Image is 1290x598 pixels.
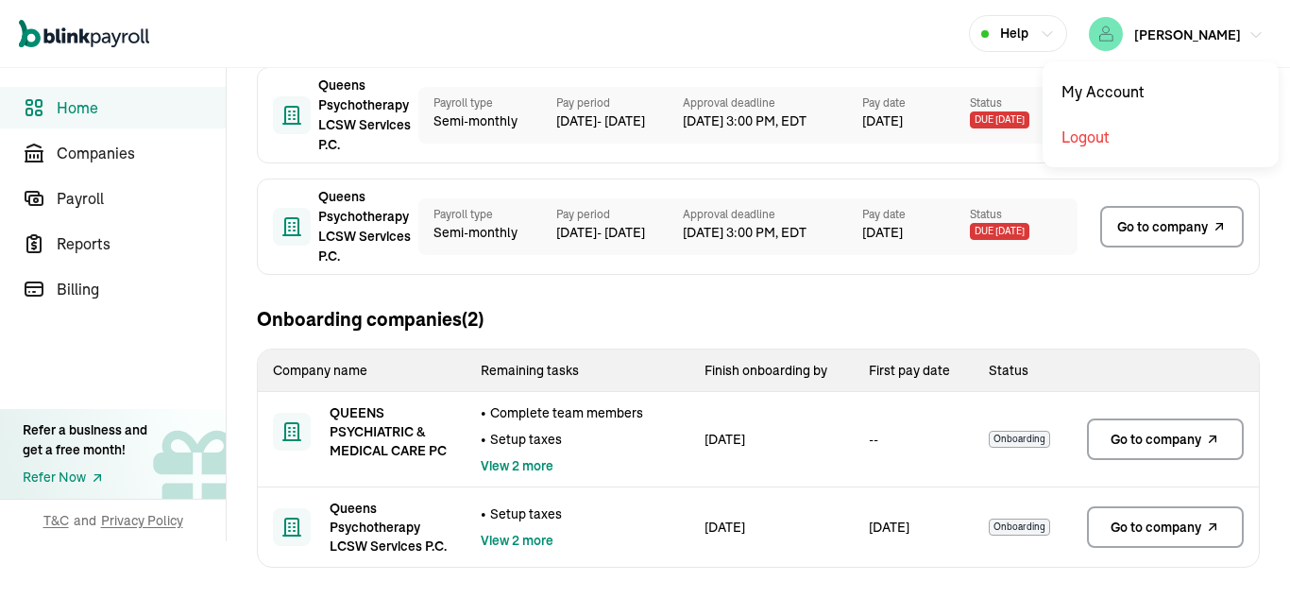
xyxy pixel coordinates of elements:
iframe: Chat Widget [976,394,1290,598]
div: Logout [1050,114,1271,160]
div: My Account [1050,69,1271,114]
th: Status [974,350,1072,392]
th: Finish onboarding by [689,350,854,392]
th: Remaining tasks [466,350,689,392]
th: Company name [258,350,466,392]
nav: Global [19,7,149,61]
span: Help [1000,24,1028,43]
span: [PERSON_NAME] [1134,26,1241,43]
th: First pay date [854,350,974,392]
